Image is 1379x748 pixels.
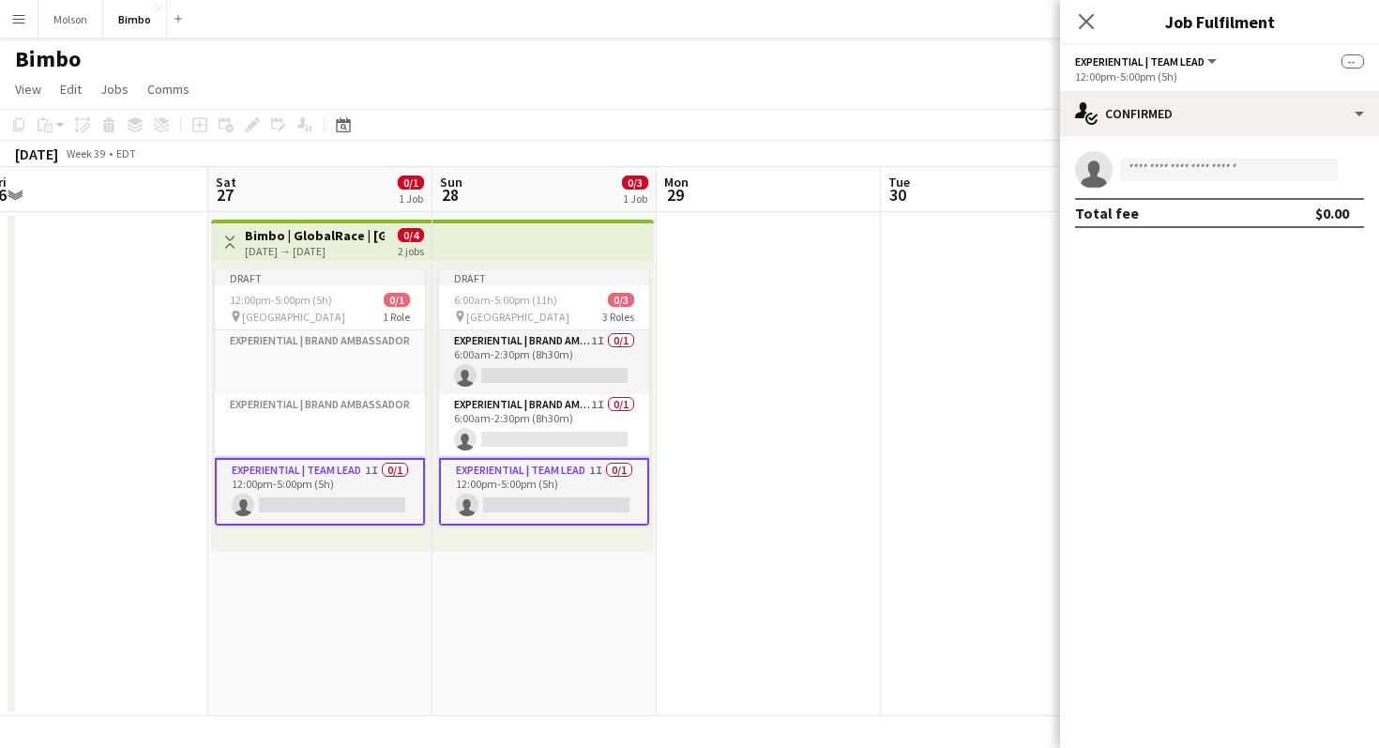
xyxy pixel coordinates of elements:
[15,145,58,163] div: [DATE]
[383,310,410,324] span: 1 Role
[53,77,89,101] a: Edit
[398,242,424,258] div: 2 jobs
[1075,54,1220,69] button: Experiential | Team Lead
[1060,9,1379,34] h3: Job Fulfilment
[215,458,425,526] app-card-role: Experiential | Team Lead1I0/112:00pm-5:00pm (5h)
[1075,204,1139,222] div: Total fee
[215,270,425,285] div: Draft
[602,310,634,324] span: 3 Roles
[1060,91,1379,136] div: Confirmed
[439,458,649,526] app-card-role: Experiential | Team Lead1I0/112:00pm-5:00pm (5h)
[439,270,649,526] app-job-card: Draft6:00am-5:00pm (11h)0/3 [GEOGRAPHIC_DATA]3 RolesExperiential | Brand Ambassador1I0/16:00am-2:...
[888,174,910,191] span: Tue
[147,81,189,98] span: Comms
[440,174,462,191] span: Sun
[608,293,634,307] span: 0/3
[466,310,569,324] span: [GEOGRAPHIC_DATA]
[623,191,647,206] div: 1 Job
[100,81,129,98] span: Jobs
[116,146,136,160] div: EDT
[213,184,236,206] span: 27
[384,293,410,307] span: 0/1
[1075,54,1205,69] span: Experiential | Team Lead
[15,81,41,98] span: View
[664,174,689,191] span: Mon
[140,77,197,101] a: Comms
[622,176,648,190] span: 0/3
[398,176,424,190] span: 0/1
[38,1,103,38] button: Molson
[886,184,910,206] span: 30
[454,293,557,307] span: 6:00am-5:00pm (11h)
[439,394,649,458] app-card-role: Experiential | Brand Ambassador1I0/16:00am-2:30pm (8h30m)
[437,184,462,206] span: 28
[215,394,425,458] app-card-role-placeholder: Experiential | Brand Ambassador
[62,146,109,160] span: Week 39
[103,1,167,38] button: Bimbo
[15,45,81,73] h1: Bimbo
[1075,69,1364,84] div: 12:00pm-5:00pm (5h)
[93,77,136,101] a: Jobs
[439,330,649,394] app-card-role: Experiential | Brand Ambassador1I0/16:00am-2:30pm (8h30m)
[215,330,425,394] app-card-role-placeholder: Experiential | Brand Ambassador
[439,270,649,285] div: Draft
[8,77,49,101] a: View
[1315,204,1349,222] div: $0.00
[60,81,82,98] span: Edit
[1341,54,1364,69] span: --
[661,184,689,206] span: 29
[216,174,236,191] span: Sat
[245,244,385,258] div: [DATE] → [DATE]
[242,310,345,324] span: [GEOGRAPHIC_DATA]
[398,228,424,242] span: 0/4
[215,270,425,526] app-job-card: Draft12:00pm-5:00pm (5h)0/1 [GEOGRAPHIC_DATA]1 RoleExperiential | Brand AmbassadorExperiential | ...
[245,227,385,244] h3: Bimbo | GlobalRace | [GEOGRAPHIC_DATA], [GEOGRAPHIC_DATA]
[399,191,423,206] div: 1 Job
[230,293,332,307] span: 12:00pm-5:00pm (5h)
